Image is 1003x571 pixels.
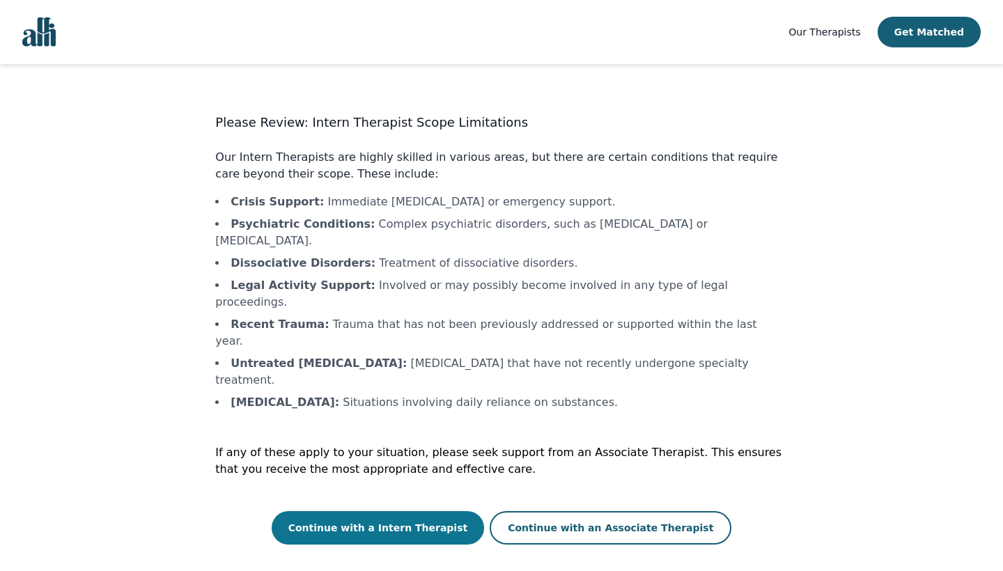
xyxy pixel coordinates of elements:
b: Untreated [MEDICAL_DATA] : [231,357,407,370]
h3: Please Review: Intern Therapist Scope Limitations [215,113,787,132]
b: Legal Activity Support : [231,279,375,292]
button: Continue with a Intern Therapist [272,511,485,545]
b: Recent Trauma : [231,318,329,331]
li: Involved or may possibly become involved in any type of legal proceedings. [215,277,787,311]
a: Our Therapists [788,24,860,40]
b: [MEDICAL_DATA] : [231,396,339,409]
li: Trauma that has not been previously addressed or supported within the last year. [215,316,787,350]
li: Complex psychiatric disorders, such as [MEDICAL_DATA] or [MEDICAL_DATA]. [215,216,787,249]
li: Treatment of dissociative disorders. [215,255,787,272]
b: Psychiatric Conditions : [231,217,375,230]
b: Dissociative Disorders : [231,256,375,269]
b: Crisis Support : [231,195,324,208]
button: Continue with an Associate Therapist [490,511,731,545]
button: Get Matched [878,17,981,47]
li: Situations involving daily reliance on substances. [215,394,787,411]
p: Our Intern Therapists are highly skilled in various areas, but there are certain conditions that ... [215,149,787,182]
li: Immediate [MEDICAL_DATA] or emergency support. [215,194,787,210]
span: Our Therapists [788,26,860,38]
li: [MEDICAL_DATA] that have not recently undergone specialty treatment. [215,355,787,389]
p: If any of these apply to your situation, please seek support from an Associate Therapist. This en... [215,444,787,478]
img: alli logo [22,17,56,47]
